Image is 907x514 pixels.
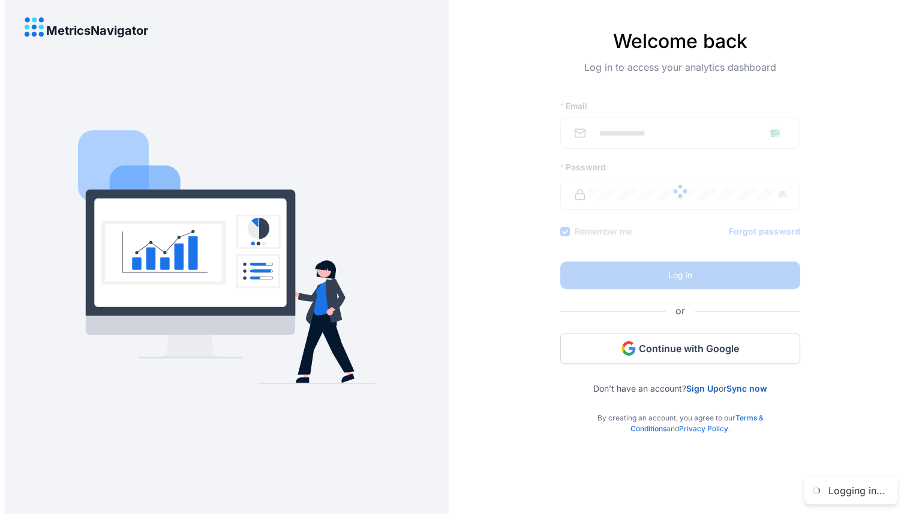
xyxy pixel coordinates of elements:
[828,485,885,497] div: Logging in...
[560,393,800,434] div: By creating an account, you agree to our and .
[679,424,728,433] a: Privacy Policy
[560,333,800,364] button: Continue with Google
[666,303,695,318] span: or
[46,24,148,37] h4: MetricsNavigator
[686,383,719,393] a: Sign Up
[639,342,739,355] span: Continue with Google
[726,383,767,393] a: Sync now
[560,60,800,94] div: Log in to access your analytics dashboard
[560,30,800,53] h4: Welcome back
[560,364,800,393] div: Don’t have an account? or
